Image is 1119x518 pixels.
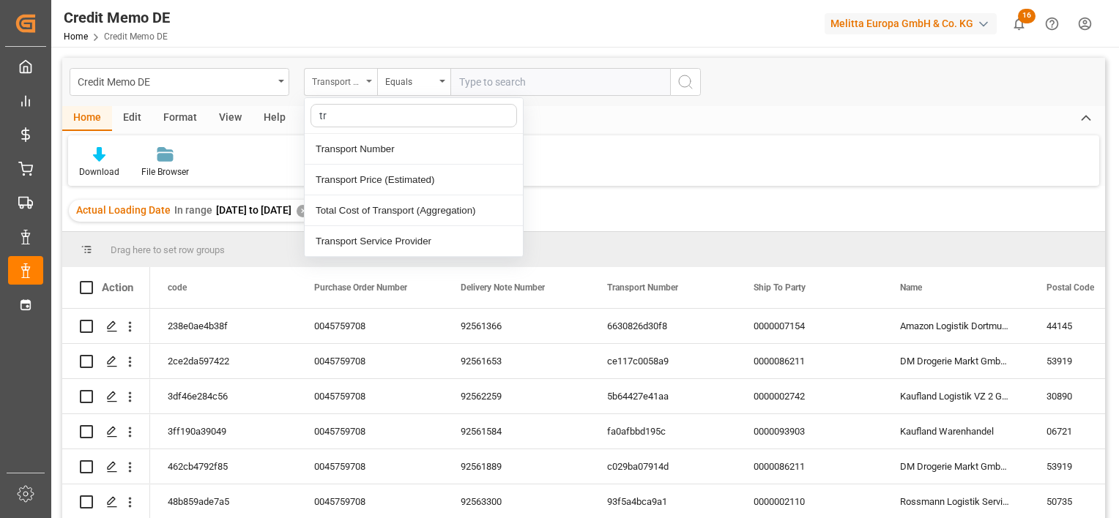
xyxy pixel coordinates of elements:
[216,204,291,216] span: [DATE] to [DATE]
[882,309,1029,343] div: Amazon Logistik Dortmund GmbH
[736,309,882,343] div: 0000007154
[1018,9,1036,23] span: 16
[305,195,523,226] div: Total Cost of Transport (Aggregation)
[297,379,443,413] div: 0045759708
[443,414,590,448] div: 92561584
[305,226,523,257] div: Transport Service Provider
[64,7,170,29] div: Credit Memo DE
[443,449,590,484] div: 92561889
[70,68,289,96] button: open menu
[297,344,443,378] div: 0045759708
[670,68,701,96] button: search button
[590,414,736,448] div: fa0afbbd195c
[208,106,253,131] div: View
[450,68,670,96] input: Type to search
[64,31,88,42] a: Home
[882,344,1029,378] div: DM Drogerie Markt GmbH Co KG
[76,204,171,216] span: Actual Loading Date
[150,344,297,378] div: 2ce2da597422
[150,379,297,413] div: 3df46e284c56
[297,449,443,484] div: 0045759708
[736,379,882,413] div: 0000002742
[304,68,377,96] button: close menu
[297,309,443,343] div: 0045759708
[62,379,150,414] div: Press SPACE to select this row.
[825,10,1003,37] button: Melitta Europa GmbH & Co. KG
[150,309,297,343] div: 238e0ae4b38f
[79,165,119,179] div: Download
[1036,7,1068,40] button: Help Center
[141,165,189,179] div: File Browser
[736,449,882,484] div: 0000086211
[311,104,517,127] input: Search
[590,379,736,413] div: 5b64427e41aa
[62,106,112,131] div: Home
[736,414,882,448] div: 0000093903
[443,379,590,413] div: 92562259
[882,449,1029,484] div: DM Drogerie Markt GmbH Co KG
[297,414,443,448] div: 0045759708
[152,106,208,131] div: Format
[1046,282,1094,293] span: Postal Code
[443,344,590,378] div: 92561653
[882,379,1029,413] div: Kaufland Logistik VZ 2 GmbH Co. KG
[112,106,152,131] div: Edit
[150,449,297,484] div: 462cb4792f85
[825,13,997,34] div: Melitta Europa GmbH & Co. KG
[312,72,362,89] div: Transport Service Provider
[461,282,545,293] span: Delivery Note Number
[62,449,150,484] div: Press SPACE to select this row.
[62,344,150,379] div: Press SPACE to select this row.
[62,309,150,344] div: Press SPACE to select this row.
[253,106,297,131] div: Help
[590,449,736,484] div: c029ba07914d
[882,414,1029,448] div: Kaufland Warenhandel
[1003,7,1036,40] button: show 16 new notifications
[150,414,297,448] div: 3ff190a39049
[305,165,523,195] div: Transport Price (Estimated)
[314,282,407,293] span: Purchase Order Number
[297,205,309,217] div: ✕
[174,204,212,216] span: In range
[111,244,225,255] span: Drag here to set row groups
[377,68,450,96] button: open menu
[736,344,882,378] div: 0000086211
[607,282,678,293] span: Transport Number
[62,414,150,449] div: Press SPACE to select this row.
[305,134,523,165] div: Transport Number
[754,282,806,293] span: Ship To Party
[168,282,187,293] span: code
[590,309,736,343] div: 6630826d30f8
[385,72,435,89] div: Equals
[443,309,590,343] div: 92561366
[102,281,133,294] div: Action
[78,72,273,90] div: Credit Memo DE
[590,344,736,378] div: ce117c0058a9
[900,282,922,293] span: Name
